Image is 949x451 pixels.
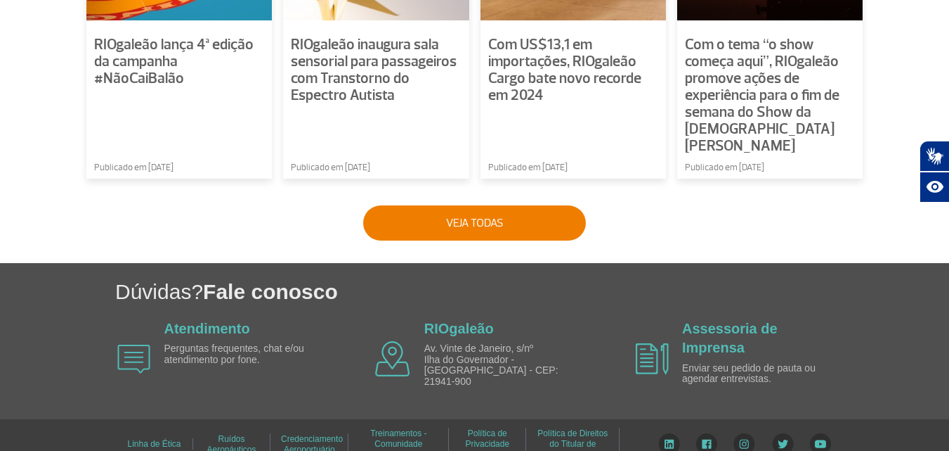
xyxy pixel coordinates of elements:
[685,35,839,155] span: Com o tema “o show começa aqui”, RIOgaleão promove ações de experiência para o fim de semana do S...
[164,321,250,336] a: Atendimento
[117,345,150,374] img: airplane icon
[291,161,370,175] span: Publicado em [DATE]
[682,321,778,355] a: Assessoria de Imprensa
[115,277,949,306] h1: Dúvidas?
[164,343,326,365] p: Perguntas frequentes, chat e/ou atendimento por fone.
[203,280,338,303] span: Fale conosco
[424,321,494,336] a: RIOgaleão
[682,363,844,385] p: Enviar seu pedido de pauta ou agendar entrevistas.
[685,161,764,175] span: Publicado em [DATE]
[919,141,949,203] div: Plugin de acessibilidade da Hand Talk.
[291,35,457,105] span: RIOgaleão inaugura sala sensorial para passageiros com Transtorno do Espectro Autista
[636,343,669,375] img: airplane icon
[919,141,949,172] button: Abrir tradutor de língua de sinais.
[919,172,949,203] button: Abrir recursos assistivos.
[488,35,641,105] span: Com US$13,1 em importações, RIOgaleão Cargo bate novo recorde em 2024
[375,341,410,376] img: airplane icon
[363,205,586,241] button: Veja todas
[424,343,586,387] p: Av. Vinte de Janeiro, s/nº Ilha do Governador - [GEOGRAPHIC_DATA] - CEP: 21941-900
[488,161,568,175] span: Publicado em [DATE]
[94,35,254,88] span: RIOgaleão lança 4ª edição da campanha #NãoCaiBalão
[94,161,174,175] span: Publicado em [DATE]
